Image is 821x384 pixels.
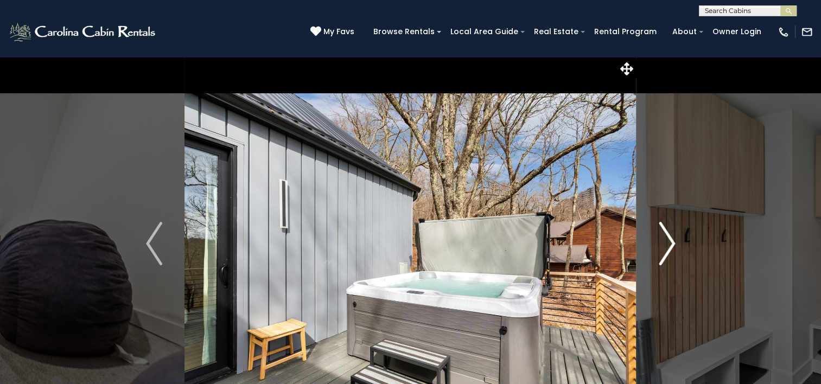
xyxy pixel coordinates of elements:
a: Rental Program [589,23,662,40]
img: phone-regular-white.png [778,26,790,38]
a: Local Area Guide [445,23,524,40]
a: Real Estate [529,23,584,40]
img: arrow [146,222,162,265]
img: mail-regular-white.png [801,26,813,38]
span: My Favs [323,26,354,37]
img: arrow [659,222,675,265]
a: My Favs [310,26,357,38]
a: Owner Login [707,23,767,40]
a: Browse Rentals [368,23,440,40]
a: About [667,23,702,40]
img: White-1-2.png [8,21,158,43]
